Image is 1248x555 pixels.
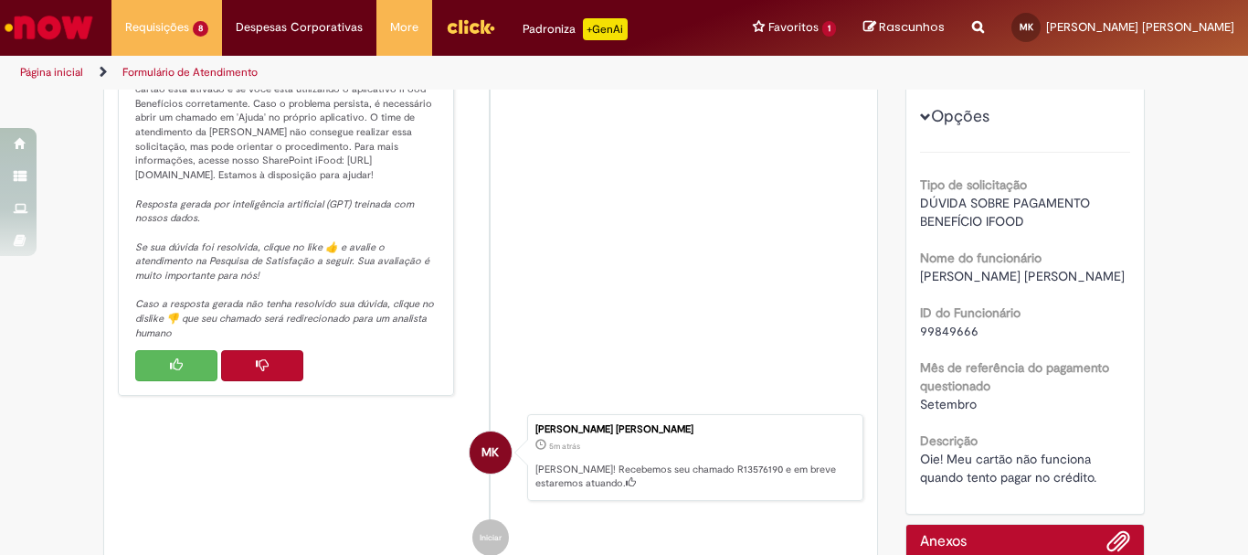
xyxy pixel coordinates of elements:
[920,250,1042,266] b: Nome do funcionário
[549,441,580,452] time: 29/09/2025 11:31:29
[920,268,1125,284] span: [PERSON_NAME] [PERSON_NAME]
[118,414,863,502] li: Martina Johana Mahlmann Kipper
[135,30,439,341] p: Olá! Para resolver problemas com o cartão iFood, como não conseguir utilizá-lo no crédito, recome...
[125,18,189,37] span: Requisições
[20,65,83,80] a: Página inicial
[1046,19,1234,35] span: [PERSON_NAME] [PERSON_NAME]
[446,13,495,40] img: click_logo_yellow_360x200.png
[2,9,96,46] img: ServiceNow
[920,195,1094,229] span: DÚVIDA SOBRE PAGAMENTO BENEFÍCIO IFOOD
[583,18,628,40] p: +GenAi
[920,304,1021,321] b: ID do Funcionário
[920,176,1027,193] b: Tipo de solicitação
[193,21,208,37] span: 8
[481,431,499,475] span: MK
[920,396,977,412] span: Setembro
[920,323,978,339] span: 99849666
[390,18,418,37] span: More
[135,197,437,340] em: Resposta gerada por inteligência artificial (GPT) treinada com nossos dados. Se sua dúvida foi re...
[236,18,363,37] span: Despesas Corporativas
[122,65,258,80] a: Formulário de Atendimento
[14,56,819,90] ul: Trilhas de página
[523,18,628,40] div: Padroniza
[535,424,853,435] div: [PERSON_NAME] [PERSON_NAME]
[768,18,819,37] span: Favoritos
[535,463,853,491] p: [PERSON_NAME]! Recebemos seu chamado R13576190 e em breve estaremos atuando.
[1020,21,1033,33] span: MK
[822,21,836,37] span: 1
[470,432,512,474] div: Martina Johana Mahlmann Kipper
[920,534,967,550] h2: Anexos
[549,441,580,452] span: 5m atrás
[879,18,945,36] span: Rascunhos
[863,19,945,37] a: Rascunhos
[920,451,1096,486] span: Oie! Meu cartão não funciona quando tento pagar no crédito.
[920,359,1109,394] b: Mês de referência do pagamento questionado
[920,432,978,449] b: Descrição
